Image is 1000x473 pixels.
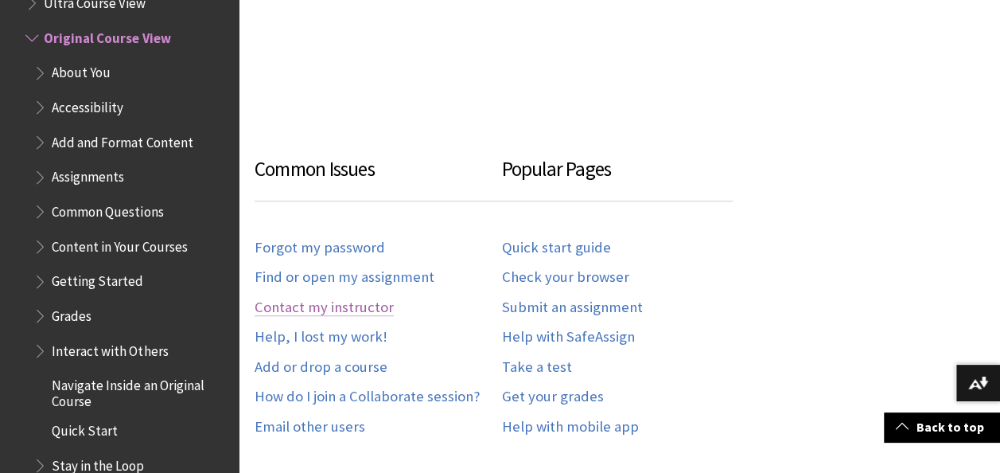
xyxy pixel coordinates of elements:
[255,418,365,436] a: Email other users
[255,299,394,317] a: Contact my instructor
[52,94,123,115] span: Accessibility
[52,268,143,290] span: Getting Started
[52,303,91,324] span: Grades
[502,418,639,436] a: Help with mobile app
[502,299,643,317] a: Submit an assignment
[502,268,629,287] a: Check your browser
[502,328,635,346] a: Help with SafeAssign
[255,268,434,287] a: Find or open my assignment
[52,164,124,186] span: Assignments
[255,388,480,406] a: How do I join a Collaborate session?
[52,338,168,359] span: Interact with Others
[52,233,187,255] span: Content in Your Courses
[255,328,387,346] a: Help, I lost my work!
[44,25,170,46] span: Original Course View
[255,154,502,201] h3: Common Issues
[502,358,572,377] a: Take a test
[255,239,385,257] a: Forgot my password
[52,198,163,220] span: Common Questions
[52,60,111,81] span: About You
[502,239,611,257] a: Quick start guide
[52,418,118,440] span: Quick Start
[52,372,228,409] span: Navigate Inside an Original Course
[52,129,193,150] span: Add and Format Content
[255,358,387,377] a: Add or drop a course
[502,154,733,201] h3: Popular Pages
[884,412,1000,442] a: Back to top
[502,388,604,406] a: Get your grades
